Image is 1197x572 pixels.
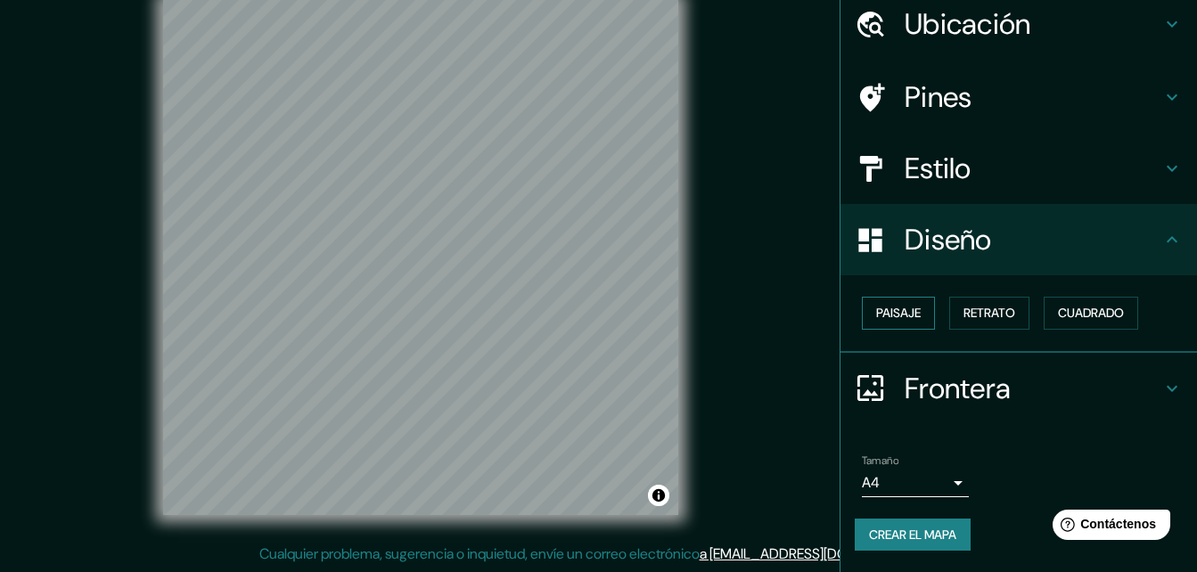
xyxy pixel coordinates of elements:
font: Crear el mapa [869,524,956,546]
font: Paisaje [876,302,921,324]
h4: Pines [905,79,1161,115]
div: Estilo [840,133,1197,204]
label: Tamaño [862,453,898,468]
div: Pines [840,61,1197,133]
h4: Ubicación [905,6,1161,42]
p: Cualquier problema, sugerencia o inquietud, envíe un correo electrónico . [259,543,932,565]
iframe: Help widget launcher [1038,503,1177,552]
button: Retrato [949,297,1029,330]
button: Paisaje [862,297,935,330]
font: Cuadrado [1058,302,1124,324]
div: Diseño [840,204,1197,275]
button: Cuadrado [1044,297,1138,330]
button: Crear el mapa [855,519,971,552]
a: a [EMAIL_ADDRESS][DOMAIN_NAME] [700,544,930,563]
h4: Estilo [905,151,1161,186]
h4: Frontera [905,371,1161,406]
h4: Diseño [905,222,1161,257]
div: Frontera [840,353,1197,424]
div: A4 [862,469,969,497]
font: Retrato [963,302,1015,324]
button: Alternar atribución [648,485,669,506]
